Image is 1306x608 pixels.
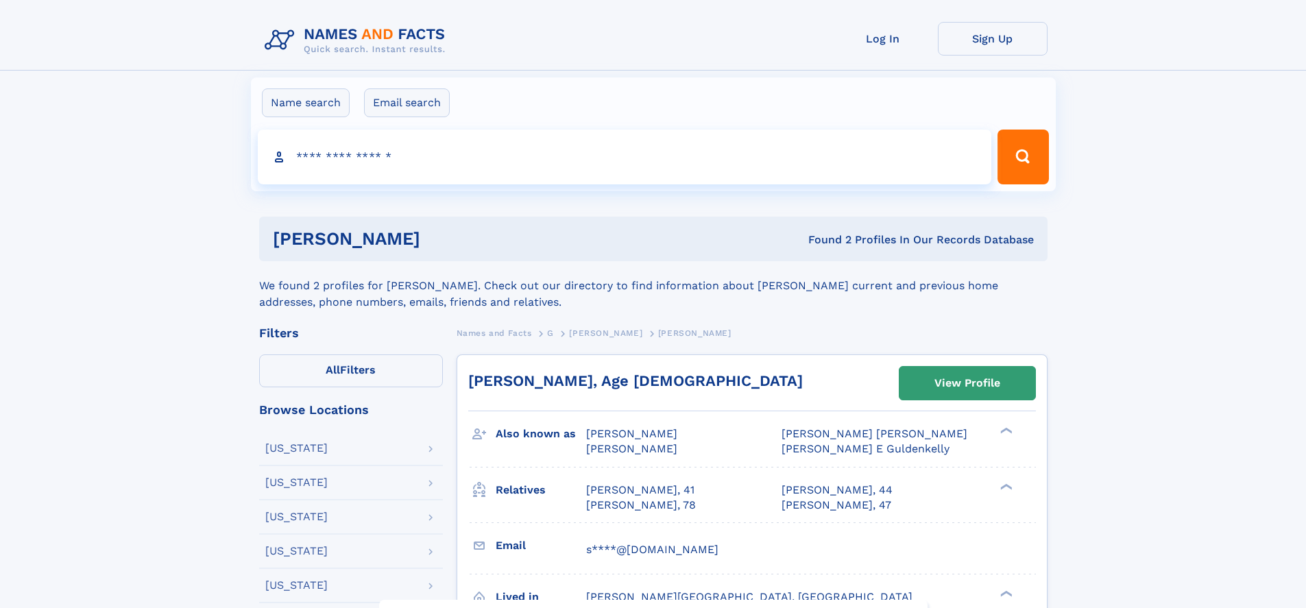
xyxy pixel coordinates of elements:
a: [PERSON_NAME], 41 [586,483,694,498]
div: ❯ [997,589,1013,598]
span: All [326,363,340,376]
div: [US_STATE] [265,477,328,488]
div: [US_STATE] [265,511,328,522]
a: [PERSON_NAME], 44 [782,483,893,498]
div: View Profile [934,367,1000,399]
span: [PERSON_NAME][GEOGRAPHIC_DATA], [GEOGRAPHIC_DATA] [586,590,912,603]
label: Filters [259,354,443,387]
a: Names and Facts [457,324,532,341]
input: search input [258,130,992,184]
span: [PERSON_NAME] [586,427,677,440]
div: ❯ [997,426,1013,435]
a: Log In [828,22,938,56]
div: Filters [259,327,443,339]
img: Logo Names and Facts [259,22,457,59]
span: [PERSON_NAME] E Guldenkelly [782,442,950,455]
a: [PERSON_NAME] [569,324,642,341]
a: View Profile [899,367,1035,400]
div: [US_STATE] [265,580,328,591]
div: Found 2 Profiles In Our Records Database [614,232,1034,247]
span: G [547,328,554,338]
h3: Relatives [496,478,586,502]
label: Email search [364,88,450,117]
a: G [547,324,554,341]
span: [PERSON_NAME] [569,328,642,338]
a: [PERSON_NAME], 47 [782,498,891,513]
div: We found 2 profiles for [PERSON_NAME]. Check out our directory to find information about [PERSON_... [259,261,1048,311]
a: Sign Up [938,22,1048,56]
div: [US_STATE] [265,443,328,454]
button: Search Button [997,130,1048,184]
h3: Email [496,534,586,557]
a: [PERSON_NAME], Age [DEMOGRAPHIC_DATA] [468,372,803,389]
span: [PERSON_NAME] [PERSON_NAME] [782,427,967,440]
div: Browse Locations [259,404,443,416]
span: [PERSON_NAME] [586,442,677,455]
h3: Also known as [496,422,586,446]
label: Name search [262,88,350,117]
h1: [PERSON_NAME] [273,230,614,247]
div: ❯ [997,482,1013,491]
span: [PERSON_NAME] [658,328,731,338]
a: [PERSON_NAME], 78 [586,498,696,513]
div: [US_STATE] [265,546,328,557]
